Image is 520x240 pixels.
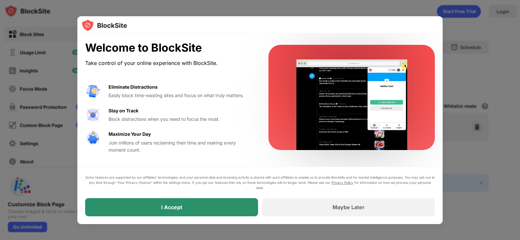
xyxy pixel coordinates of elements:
img: logo-blocksite.svg [81,19,127,32]
div: Take control of your online experience with BlockSite. [85,58,253,68]
div: Maximize Your Day [109,131,151,138]
img: value-avoid-distractions.svg [85,83,101,99]
a: Privacy Policy [331,181,353,184]
div: Welcome to BlockSite [85,41,253,55]
div: Block distractions when you need to focus the most. [109,116,253,123]
div: Eliminate Distractions [109,83,158,91]
div: Some features are supported by our affiliates’ technologies, and your personal data and browsing ... [85,175,435,190]
div: Easily block time-wasting sites and focus on what truly matters. [109,92,253,99]
div: I Accept [161,204,182,210]
img: value-focus.svg [85,107,101,123]
div: Maybe Later [332,204,365,210]
div: Stay on Track [109,107,138,114]
img: value-safe-time.svg [85,131,101,146]
div: Join millions of users reclaiming their time and making every moment count. [109,139,253,154]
